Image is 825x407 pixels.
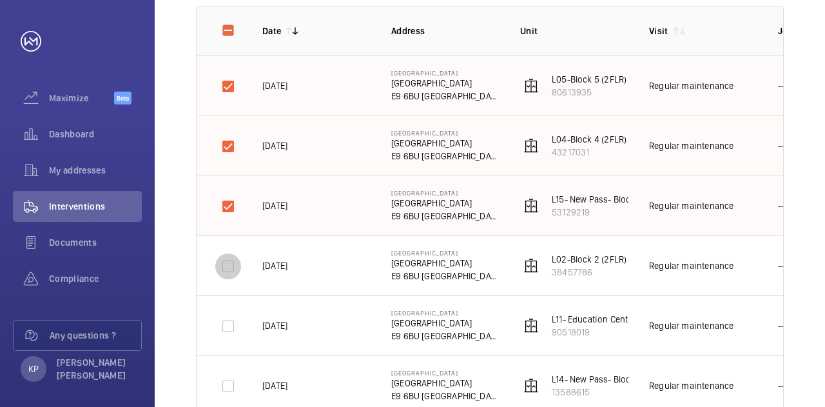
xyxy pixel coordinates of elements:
p: L05-Block 5 (2FLR) [552,73,626,86]
p: [GEOGRAPHIC_DATA] [391,249,500,257]
p: L04-Block 4 (2FLR) [552,133,626,146]
p: --- [778,199,788,212]
img: elevator.svg [523,258,539,273]
p: Visit [649,25,668,37]
p: 53129219 [552,206,732,219]
p: [PERSON_NAME] [PERSON_NAME] [57,356,134,382]
span: Documents [49,236,142,249]
div: Regular maintenance [649,259,733,272]
p: L14- New Pass- Block 1 BLue Corridor (3FLR) [552,373,726,386]
p: 38457786 [552,266,626,279]
p: [DATE] [262,79,287,92]
span: Interventions [49,200,142,213]
p: 43217031 [552,146,626,159]
p: Job Id [778,25,822,37]
p: L15- New Pass- Block 2 Yellow Corridor (3FLR) [552,193,732,206]
p: Unit [520,25,628,37]
img: elevator.svg [523,198,539,213]
p: [DATE] [262,199,287,212]
p: [GEOGRAPHIC_DATA] [391,69,500,77]
span: My addresses [49,164,142,177]
p: [GEOGRAPHIC_DATA] [391,369,500,377]
p: --- [778,379,788,392]
img: elevator.svg [523,138,539,154]
p: 13588615 [552,386,726,399]
p: [GEOGRAPHIC_DATA] [391,309,500,317]
div: Regular maintenance [649,379,733,392]
p: [GEOGRAPHIC_DATA] [391,377,500,390]
p: [GEOGRAPHIC_DATA] [391,129,500,137]
p: --- [778,79,788,92]
p: [GEOGRAPHIC_DATA] [391,257,500,270]
p: 90518019 [552,326,663,339]
p: [DATE] [262,259,287,272]
p: [DATE] [262,379,287,392]
span: Any questions ? [50,329,141,342]
p: [GEOGRAPHIC_DATA] [391,137,500,150]
img: elevator.svg [523,78,539,94]
p: L11- Education Centre (2FLR) [552,313,663,326]
span: Compliance [49,272,142,285]
div: Regular maintenance [649,139,733,152]
p: Date [262,25,281,37]
p: --- [778,259,788,272]
p: Address [391,25,500,37]
span: Dashboard [49,128,142,141]
img: elevator.svg [523,318,539,333]
div: Regular maintenance [649,319,733,332]
p: E9 6BU [GEOGRAPHIC_DATA] [391,390,500,402]
p: 80613935 [552,86,626,99]
p: E9 6BU [GEOGRAPHIC_DATA] [391,150,500,163]
div: Regular maintenance [649,199,733,212]
p: [GEOGRAPHIC_DATA] [391,77,500,90]
span: Maximize [49,92,114,104]
p: [DATE] [262,139,287,152]
p: E9 6BU [GEOGRAPHIC_DATA] [391,210,500,223]
span: Beta [114,92,131,104]
p: --- [778,139,788,152]
p: --- [778,319,788,332]
div: Regular maintenance [649,79,733,92]
p: E9 6BU [GEOGRAPHIC_DATA] [391,270,500,283]
img: elevator.svg [523,378,539,393]
p: [DATE] [262,319,287,332]
p: L02-Block 2 (2FLR) [552,253,626,266]
p: E9 6BU [GEOGRAPHIC_DATA] [391,330,500,342]
p: [GEOGRAPHIC_DATA] [391,189,500,197]
p: [GEOGRAPHIC_DATA] [391,317,500,330]
p: [GEOGRAPHIC_DATA] [391,197,500,210]
p: KP [28,362,39,375]
p: E9 6BU [GEOGRAPHIC_DATA] [391,90,500,103]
